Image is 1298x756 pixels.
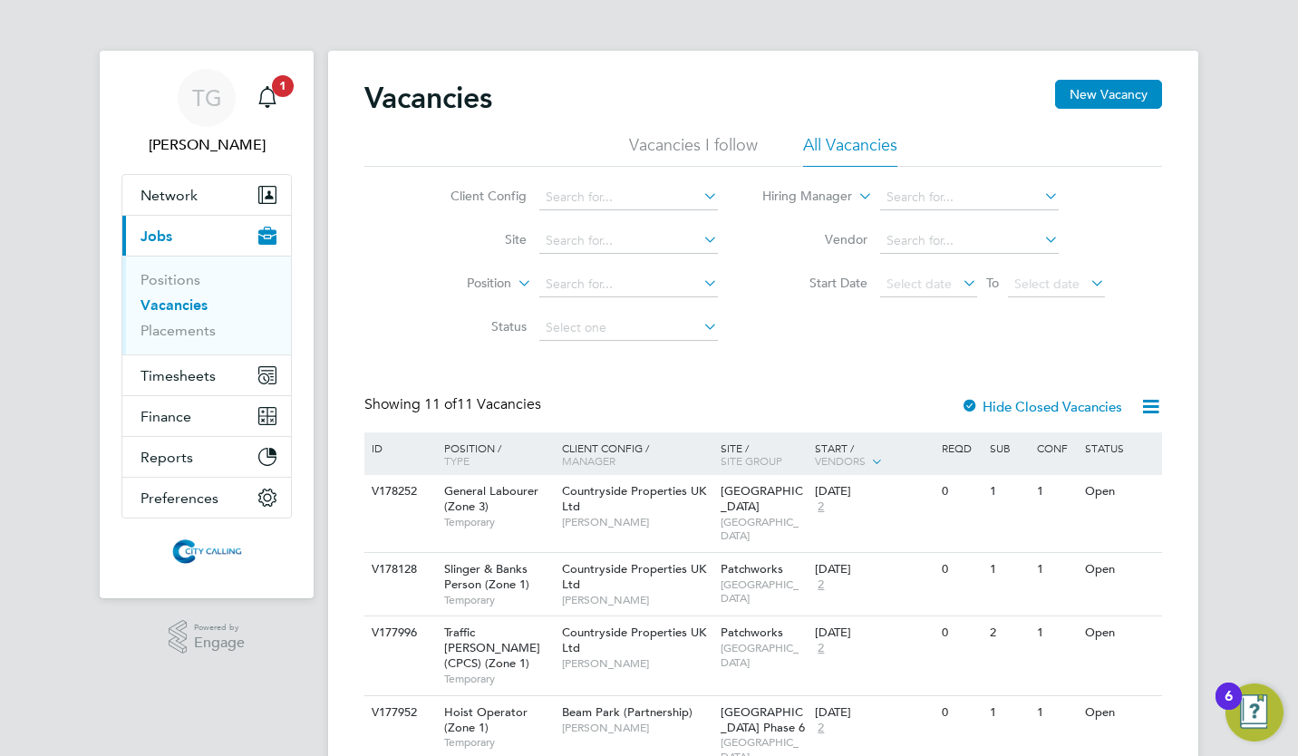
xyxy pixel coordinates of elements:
div: Reqd [937,432,984,463]
div: 1 [985,475,1032,509]
a: 1 [249,69,286,127]
button: New Vacancy [1055,80,1162,109]
div: V178252 [367,475,431,509]
div: Showing [364,395,545,414]
h2: Vacancies [364,80,492,116]
div: Site / [716,432,811,476]
span: [PERSON_NAME] [562,593,712,607]
span: [GEOGRAPHIC_DATA] [721,641,807,669]
div: Conf [1032,432,1080,463]
input: Search for... [880,185,1059,210]
button: Preferences [122,478,291,518]
span: Traffic [PERSON_NAME] (CPCS) (Zone 1) [444,625,540,671]
span: Finance [140,408,191,425]
div: 1 [1032,696,1080,730]
div: Client Config / [557,432,716,476]
span: Hoist Operator (Zone 1) [444,704,528,735]
span: Toby Gibbs [121,134,292,156]
span: Preferences [140,489,218,507]
span: Powered by [194,620,245,635]
span: Countryside Properties UK Ltd [562,561,706,592]
div: ID [367,432,431,463]
input: Select one [539,315,718,341]
div: Start / [810,432,937,478]
div: 0 [937,696,984,730]
span: 2 [815,721,827,736]
input: Search for... [880,228,1059,254]
span: Reports [140,449,193,466]
div: V177952 [367,696,431,730]
span: Temporary [444,515,553,529]
span: 2 [815,577,827,593]
div: Open [1080,616,1159,650]
span: Temporary [444,672,553,686]
span: Beam Park (Partnership) [562,704,693,720]
div: Position / [431,432,557,476]
label: Site [422,231,527,247]
span: [GEOGRAPHIC_DATA] [721,515,807,543]
span: Temporary [444,735,553,750]
div: Open [1080,475,1159,509]
span: Jobs [140,228,172,245]
div: Sub [985,432,1032,463]
div: [DATE] [815,484,933,499]
img: citycalling-logo-retina.png [168,537,246,566]
label: Hiring Manager [748,188,852,206]
a: Positions [140,271,200,288]
span: Select date [886,276,952,292]
div: V178128 [367,553,431,586]
a: TG[PERSON_NAME] [121,69,292,156]
nav: Main navigation [100,51,314,598]
span: Slinger & Banks Person (Zone 1) [444,561,529,592]
a: Powered byEngage [169,620,246,654]
input: Search for... [539,228,718,254]
label: Hide Closed Vacancies [961,398,1122,415]
span: 2 [815,499,827,515]
span: Network [140,187,198,204]
button: Finance [122,396,291,436]
li: Vacancies I follow [629,134,758,167]
div: 0 [937,475,984,509]
span: [GEOGRAPHIC_DATA] [721,483,803,514]
label: Vendor [763,231,867,247]
div: 1 [1032,475,1080,509]
a: Placements [140,322,216,339]
div: Status [1080,432,1159,463]
button: Network [122,175,291,215]
label: Status [422,318,527,334]
label: Start Date [763,275,867,291]
span: [GEOGRAPHIC_DATA] [721,577,807,606]
span: Temporary [444,593,553,607]
div: Open [1080,696,1159,730]
span: [PERSON_NAME] [562,721,712,735]
span: Engage [194,635,245,651]
button: Jobs [122,216,291,256]
button: Timesheets [122,355,291,395]
span: General Labourer (Zone 3) [444,483,538,514]
span: 2 [815,641,827,656]
div: 1 [1032,553,1080,586]
span: To [981,271,1004,295]
div: 0 [937,553,984,586]
div: [DATE] [815,625,933,641]
span: Countryside Properties UK Ltd [562,483,706,514]
input: Search for... [539,272,718,297]
div: 1 [1032,616,1080,650]
div: 1 [985,696,1032,730]
span: 1 [272,75,294,97]
span: TG [192,86,222,110]
span: 11 Vacancies [424,395,541,413]
span: Patchworks [721,561,783,577]
div: Jobs [122,256,291,354]
span: [GEOGRAPHIC_DATA] Phase 6 [721,704,805,735]
span: Site Group [721,453,782,468]
li: All Vacancies [803,134,897,167]
label: Client Config [422,188,527,204]
div: [DATE] [815,562,933,577]
span: Patchworks [721,625,783,640]
span: Timesheets [140,367,216,384]
label: Position [407,275,511,293]
span: [PERSON_NAME] [562,656,712,671]
button: Reports [122,437,291,477]
div: 6 [1225,696,1233,720]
